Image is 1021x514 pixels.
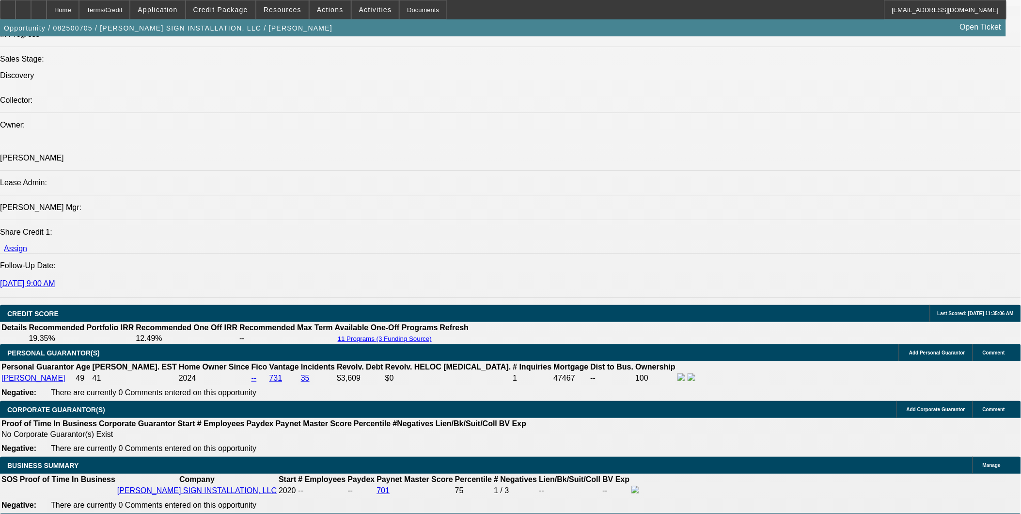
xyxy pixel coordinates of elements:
a: 731 [269,374,283,382]
b: Age [76,363,90,371]
span: Last Scored: [DATE] 11:35:06 AM [938,311,1014,316]
span: Actions [317,6,344,14]
td: No Corporate Guarantor(s) Exist [1,430,531,439]
td: -- [602,485,630,496]
b: Company [179,475,215,483]
b: Corporate Guarantor [99,419,175,428]
span: Opportunity / 082500705 / [PERSON_NAME] SIGN INSTALLATION, LLC / [PERSON_NAME] [4,24,332,32]
b: Negative: [1,388,36,397]
div: 1 / 3 [494,486,537,495]
button: Actions [310,0,351,19]
td: 1 [512,373,552,384]
span: -- [298,486,304,495]
a: [PERSON_NAME] [1,374,65,382]
span: Comment [983,350,1005,355]
th: Refresh [440,323,470,333]
b: Home Owner Since [179,363,250,371]
b: Revolv. HELOC [MEDICAL_DATA]. [385,363,511,371]
div: 75 [455,486,492,495]
span: 2024 [179,374,196,382]
b: Paynet Master Score [377,475,453,483]
span: CREDIT SCORE [7,310,59,318]
th: Recommended One Off IRR [135,323,238,333]
a: [PERSON_NAME] SIGN INSTALLATION, LLC [117,486,277,495]
span: BUSINESS SUMMARY [7,462,79,469]
th: SOS [1,475,18,484]
span: Resources [264,6,301,14]
b: Paydex [247,419,274,428]
b: Dist to Bus. [591,363,634,371]
a: -- [251,374,257,382]
button: Resources [256,0,309,19]
b: Fico [251,363,267,371]
th: Proof of Time In Business [1,419,97,429]
b: Percentile [455,475,492,483]
b: Mortgage [554,363,589,371]
td: 100 [635,373,676,384]
b: [PERSON_NAME]. EST [93,363,177,371]
span: Comment [983,407,1005,412]
b: Negative: [1,444,36,452]
span: Add Personal Guarantor [909,350,965,355]
b: Incidents [301,363,335,371]
b: # Employees [298,475,346,483]
b: Personal Guarantor [1,363,74,371]
td: 41 [92,373,177,384]
b: BV Exp [499,419,526,428]
b: Lien/Bk/Suit/Coll [539,475,600,483]
span: Manage [983,463,1001,468]
td: -- [239,334,333,343]
b: Lien/Bk/Suit/Coll [436,419,497,428]
b: # Employees [197,419,245,428]
td: -- [347,485,375,496]
th: Available One-Off Programs [334,323,439,333]
th: Recommended Max Term [239,323,333,333]
span: Activities [359,6,392,14]
b: Paydex [347,475,375,483]
b: # Inquiries [513,363,551,371]
td: -- [590,373,634,384]
b: Vantage [269,363,299,371]
td: 12.49% [135,334,238,343]
b: Percentile [354,419,391,428]
td: $3,609 [336,373,384,384]
span: Application [138,6,177,14]
button: Activities [352,0,399,19]
td: -- [538,485,601,496]
th: Recommended Portfolio IRR [28,323,134,333]
img: linkedin-icon.png [688,373,695,381]
button: 11 Programs (3 Funding Source) [335,335,435,343]
span: There are currently 0 Comments entered on this opportunity [51,501,256,509]
td: 19.35% [28,334,134,343]
button: Credit Package [186,0,255,19]
span: Credit Package [193,6,248,14]
b: #Negatives [393,419,434,428]
a: 35 [301,374,310,382]
a: 701 [377,486,390,495]
span: CORPORATE GUARANTOR(S) [7,406,105,414]
b: # Negatives [494,475,537,483]
b: Start [177,419,195,428]
th: Details [1,323,27,333]
img: facebook-icon.png [677,373,685,381]
b: Negative: [1,501,36,509]
span: Add Corporate Guarantor [907,407,965,412]
b: Ownership [635,363,675,371]
td: $0 [385,373,512,384]
img: facebook-icon.png [631,486,639,494]
td: 49 [75,373,91,384]
b: BV Exp [602,475,629,483]
button: Application [130,0,185,19]
b: Revolv. Debt [337,363,383,371]
span: There are currently 0 Comments entered on this opportunity [51,388,256,397]
td: 2020 [278,485,297,496]
b: Start [279,475,296,483]
th: Proof of Time In Business [19,475,116,484]
span: PERSONAL GUARANTOR(S) [7,349,100,357]
b: Paynet Master Score [276,419,352,428]
a: Assign [4,244,27,253]
a: Open Ticket [956,19,1005,35]
span: There are currently 0 Comments entered on this opportunity [51,444,256,452]
td: 47467 [553,373,589,384]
